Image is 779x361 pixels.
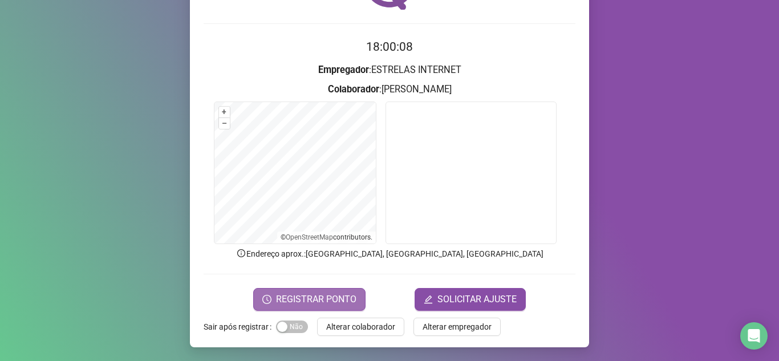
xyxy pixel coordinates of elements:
div: Open Intercom Messenger [740,322,768,350]
h3: : ESTRELAS INTERNET [204,63,575,78]
span: SOLICITAR AJUSTE [437,293,517,306]
button: Alterar empregador [413,318,501,336]
span: Alterar colaborador [326,321,395,333]
span: REGISTRAR PONTO [276,293,356,306]
button: – [219,118,230,129]
button: REGISTRAR PONTO [253,288,366,311]
p: Endereço aprox. : [GEOGRAPHIC_DATA], [GEOGRAPHIC_DATA], [GEOGRAPHIC_DATA] [204,248,575,260]
button: editSOLICITAR AJUSTE [415,288,526,311]
span: edit [424,295,433,304]
label: Sair após registrar [204,318,276,336]
span: clock-circle [262,295,271,304]
a: OpenStreetMap [286,233,333,241]
button: + [219,107,230,117]
li: © contributors. [281,233,372,241]
time: 18:00:08 [366,40,413,54]
strong: Empregador [318,64,369,75]
span: info-circle [236,248,246,258]
strong: Colaborador [328,84,379,95]
h3: : [PERSON_NAME] [204,82,575,97]
button: Alterar colaborador [317,318,404,336]
span: Alterar empregador [423,321,492,333]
